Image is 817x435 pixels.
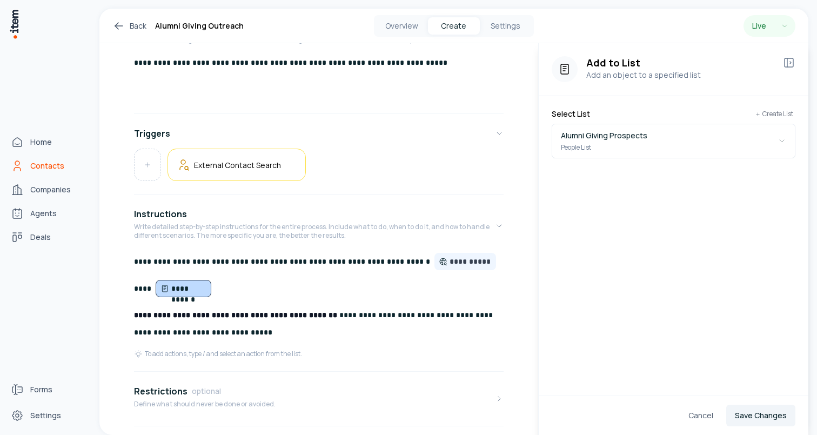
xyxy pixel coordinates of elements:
img: Item Brain Logo [9,9,19,39]
p: Add an object to a specified list [586,69,774,81]
span: Settings [30,410,61,421]
label: Select List [552,110,590,118]
button: Overview [376,17,428,35]
a: Forms [6,379,89,400]
span: Agents [30,208,57,219]
button: Save Changes [726,405,795,426]
h4: Restrictions [134,385,187,398]
a: Companies [6,179,89,200]
span: Companies [30,184,71,195]
h1: Alumni Giving Outreach [155,19,244,32]
h4: Triggers [134,127,170,140]
p: People List [561,142,591,153]
p: Alumni Giving Prospects [561,129,647,142]
h4: Instructions [134,208,187,220]
h3: Add to List [586,56,774,69]
p: Write detailed step-by-step instructions for the entire process. Include what to do, when to do i... [134,223,495,240]
div: Triggers [134,149,504,190]
span: Deals [30,232,51,243]
button: Triggers [134,118,504,149]
a: Agents [6,203,89,224]
p: Define what should never be done or avoided. [134,400,276,409]
a: Contacts [6,155,89,177]
div: InstructionsWrite detailed step-by-step instructions for the entire process. Include what to do, ... [134,253,504,367]
button: Settings [480,17,532,35]
button: InstructionsWrite detailed step-by-step instructions for the entire process. Include what to do, ... [134,199,504,253]
a: Back [112,19,146,32]
button: RestrictionsoptionalDefine what should never be done or avoided. [134,376,504,421]
a: deals [6,226,89,248]
a: Settings [6,405,89,426]
span: Home [30,137,52,148]
div: To add actions, type / and select an action from the list. [134,350,302,358]
button: Create List [753,109,795,119]
div: GoalDefine an overall goal for the skill. This will be used to guide the skill execution towards ... [134,57,504,109]
h5: External Contact Search [194,160,281,170]
span: Contacts [30,160,64,171]
p: Create List [762,111,793,117]
button: Cancel [680,405,722,426]
span: Forms [30,384,52,395]
a: Home [6,131,89,153]
span: optional [192,386,221,397]
button: Create [428,17,480,35]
